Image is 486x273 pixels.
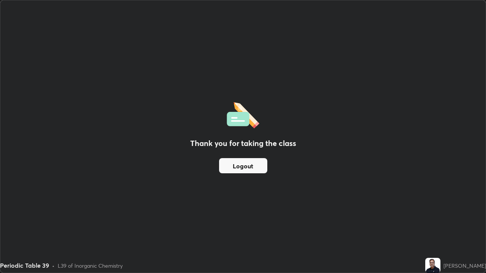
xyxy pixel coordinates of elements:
[190,138,296,149] h2: Thank you for taking the class
[52,262,55,270] div: •
[58,262,123,270] div: L39 of Inorganic Chemistry
[227,100,259,129] img: offlineFeedback.1438e8b3.svg
[219,158,267,173] button: Logout
[425,258,440,273] img: 3dc1d34bbd0749198e44da3d304f49f3.jpg
[443,262,486,270] div: [PERSON_NAME]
